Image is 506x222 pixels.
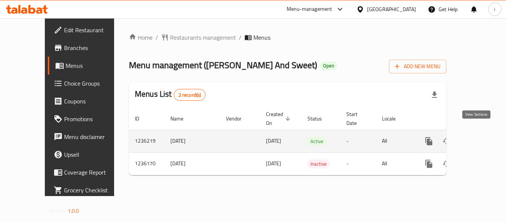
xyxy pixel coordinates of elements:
td: - [340,130,376,152]
span: Menus [66,61,123,70]
a: Menu disclaimer [48,128,129,146]
a: Promotions [48,110,129,128]
span: Branches [64,43,123,52]
th: Actions [414,107,497,130]
span: Menu disclaimer [64,132,123,141]
span: Coverage Report [64,168,123,177]
div: Inactive [307,159,330,168]
span: Active [307,137,326,146]
span: Name [170,114,193,123]
td: All [376,130,414,152]
a: Edit Restaurant [48,21,129,39]
span: Created On [266,110,293,127]
td: All [376,152,414,175]
a: Home [129,33,153,42]
span: [DATE] [266,136,281,146]
div: [GEOGRAPHIC_DATA] [367,5,416,13]
span: Choice Groups [64,79,123,88]
span: ID [135,114,149,123]
button: Change Status [438,155,456,173]
span: Restaurants management [170,33,236,42]
span: Menu management ( [PERSON_NAME] And Sweet ) [129,57,317,73]
span: [DATE] [266,159,281,168]
span: i [494,5,495,13]
td: [DATE] [164,130,220,152]
span: Edit Restaurant [64,26,123,34]
a: Restaurants management [161,33,236,42]
li: / [156,33,158,42]
div: Export file [426,86,443,104]
a: Menus [48,57,129,74]
span: 2 record(s) [174,92,206,99]
div: Open [320,62,337,70]
td: - [340,152,376,175]
nav: breadcrumb [129,33,446,42]
span: Inactive [307,160,330,168]
span: Coupons [64,97,123,106]
span: Upsell [64,150,123,159]
span: Locale [382,114,405,123]
a: Branches [48,39,129,57]
span: Open [320,63,337,69]
span: Vendor [226,114,251,123]
span: 1.0.0 [68,206,79,216]
span: Version: [49,206,67,216]
a: Grocery Checklist [48,181,129,199]
table: enhanced table [129,107,497,175]
a: Upsell [48,146,129,163]
td: 1236219 [129,130,164,152]
li: / [239,33,242,42]
span: Grocery Checklist [64,186,123,195]
span: Menus [253,33,270,42]
span: Promotions [64,115,123,123]
span: Status [307,114,332,123]
button: Add New Menu [389,60,446,73]
button: more [420,132,438,150]
a: Coupons [48,92,129,110]
div: Menu-management [287,5,332,14]
a: Choice Groups [48,74,129,92]
h2: Menus List [135,89,206,101]
td: 1236170 [129,152,164,175]
button: more [420,155,438,173]
td: [DATE] [164,152,220,175]
span: Start Date [346,110,367,127]
div: Total records count [174,89,206,101]
span: Add New Menu [395,62,440,71]
a: Coverage Report [48,163,129,181]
